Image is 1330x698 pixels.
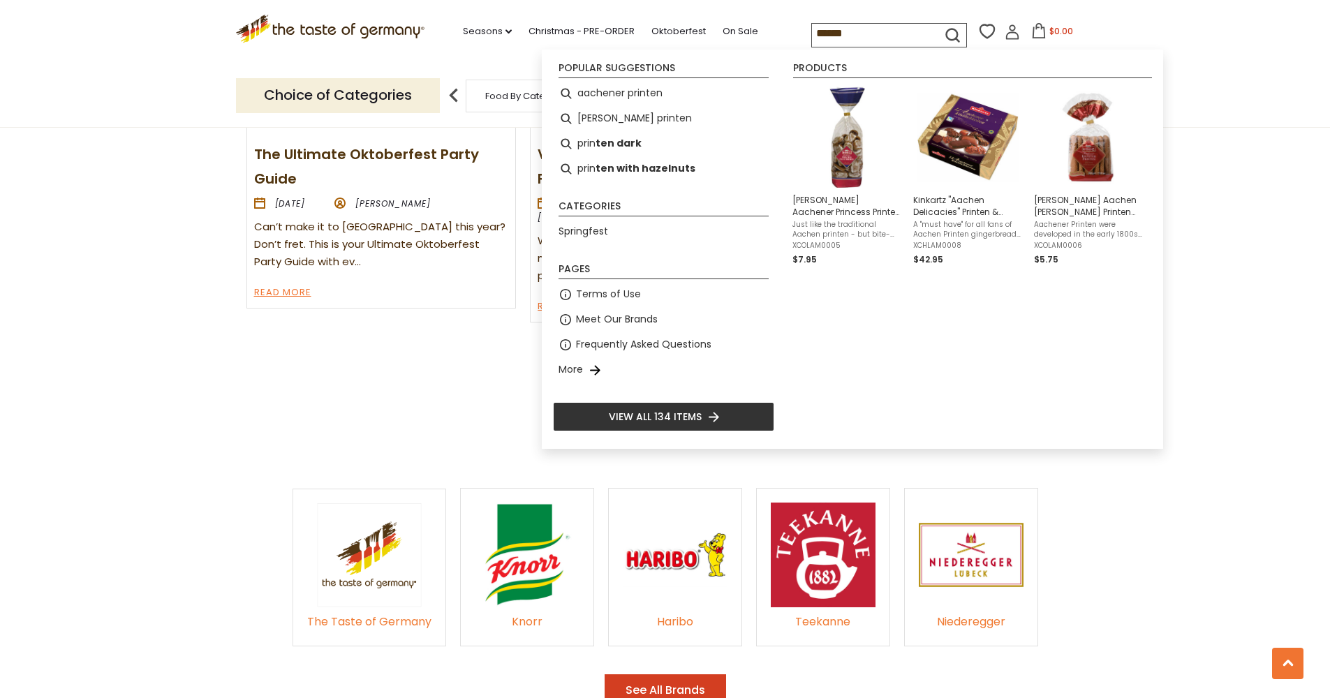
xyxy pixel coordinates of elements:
span: XCOLAM0006 [1034,241,1144,251]
span: Aachener Printen were developed in the early 1800s in the city of [GEOGRAPHIC_DATA] ([GEOGRAPHIC_... [1034,220,1144,239]
li: Categories [559,201,769,216]
div: Can’t make it to [GEOGRAPHIC_DATA] this year? Don’t fret. This is your Ultimate Oktoberfest Party... [254,218,508,271]
div: Niederegger [919,613,1024,632]
li: Meet Our Brands [553,307,774,332]
a: Oktoberfest [651,24,706,39]
div: The Taste of Germany [307,613,431,632]
li: Springfest [553,219,774,244]
a: On Sale [723,24,758,39]
li: Frequently Asked Questions [553,332,774,357]
li: lambertz printen [553,106,774,131]
p: Choice of Categories [236,78,440,112]
div: Knorr [475,613,579,632]
span: [PERSON_NAME] [355,198,431,209]
span: $42.95 [913,253,943,265]
a: The Ultimate Oktoberfest Party Guide [254,144,479,188]
span: [PERSON_NAME] Aachener Princess Printen Lebkuchen in [GEOGRAPHIC_DATA] [792,194,902,218]
li: Kinkartz "Aachen Delicacies" Printen & Gingerbread Assortment in Gift Box, 17.6 oz [908,81,1028,272]
span: XCHLAM0008 [913,241,1023,251]
img: Niederegger [919,503,1024,607]
li: Products [793,63,1152,78]
span: XCOLAM0005 [792,241,902,251]
img: Lambertz Aachen "Kraeuter Printen" Spiced Lebkuchen in Bag [1038,87,1139,188]
a: Haribo [623,596,727,632]
a: Lambertz Aachen Mini Princess Printen Lebkuchen in Bag[PERSON_NAME] Aachener Princess Printen Leb... [792,87,902,267]
div: Haribo [623,613,727,632]
a: Terms of Use [576,286,641,302]
a: Frequently Asked Questions [576,336,711,352]
img: Haribo [623,503,727,607]
a: Read More [254,285,311,302]
li: printen with hazelnuts [553,156,774,181]
span: [PERSON_NAME] Aachen [PERSON_NAME] Printen Spiced Lebkuchen in Bag [1034,194,1144,218]
span: Just like the traditional Aachen printen - but bite-size and deliciously glazed! Aachener Printen... [792,220,902,239]
b: ten with hazelnuts [596,161,695,177]
span: A "must have" for all fans of Aachen Printen gingerbreads. This assortment contains Aachen lebkuc... [913,220,1023,239]
a: The Taste of Germany [307,596,431,632]
a: Niederegger [919,596,1024,632]
img: previous arrow [440,82,468,110]
li: Pages [559,264,769,279]
span: $0.00 [1049,25,1073,37]
img: Knorr [475,503,579,607]
li: Lambertz Aachen Kraeuter Printen Spiced Lebkuchen in Bag [1028,81,1149,272]
li: More [553,357,774,383]
b: ten dark [596,135,642,151]
li: Popular suggestions [559,63,769,78]
button: $0.00 [1023,23,1082,44]
a: Teekanne [771,596,875,632]
a: Knorr [475,596,579,632]
a: Vegan, Plant-based, Meat-free: Five Up and Coming Brands [538,144,767,188]
span: [PERSON_NAME][GEOGRAPHIC_DATA] [538,198,715,223]
time: [DATE] [275,198,306,209]
li: printen dark [553,131,774,156]
a: Springfest [559,223,608,239]
li: View all 134 items [553,402,774,431]
a: Meet Our Brands [576,311,658,327]
img: The Taste of Germany [317,503,422,607]
span: $7.95 [792,253,817,265]
img: Lambertz Aachen Mini Princess Printen Lebkuchen in Bag [829,87,865,188]
a: Christmas - PRE-ORDER [529,24,635,39]
a: Lambertz Aachen "Kraeuter Printen" Spiced Lebkuchen in Bag[PERSON_NAME] Aachen [PERSON_NAME] Prin... [1034,87,1144,267]
a: Read More [538,299,595,315]
a: Kinkartz "Aachen Delicacies" Printen & Gingerbread Assortment in Gift Box, 17.6 ozA "must have" f... [913,87,1023,267]
div: Instant Search Results [542,50,1163,449]
a: Food By Category [485,91,566,101]
span: $5.75 [1034,253,1058,265]
div: Whether you’re all-in on a vegan lifestyle, doing meatless Mondays, or simply curious about plant-b… [538,232,792,285]
a: Seasons [463,24,512,39]
li: Lambertz Aachener Princess Printen Lebkuchen in Bag [787,81,908,272]
div: Teekanne [771,613,875,632]
span: View all 134 items [609,409,702,424]
span: Kinkartz "Aachen Delicacies" Printen & Gingerbread Assortment in Gift Box, 17.6 oz [913,194,1023,218]
li: Terms of Use [553,282,774,307]
li: aachener printen [553,81,774,106]
img: Teekanne [771,503,875,607]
